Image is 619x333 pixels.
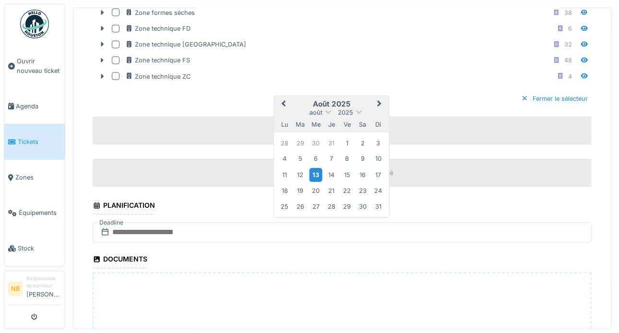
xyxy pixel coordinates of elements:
div: Zone formes sèches [125,8,195,17]
div: Zone technique FS [125,56,190,65]
div: Zone technique FD [125,24,190,33]
button: Next Month [373,97,388,113]
span: Équipements [19,208,61,217]
div: Choose vendredi 8 août 2025 [341,153,354,166]
div: lundi [278,119,291,131]
div: Zone technique [GEOGRAPHIC_DATA] [125,40,246,49]
div: samedi [356,119,369,131]
a: Tickets [4,124,65,159]
div: Choose samedi 9 août 2025 [356,153,369,166]
div: Choose mercredi 6 août 2025 [309,153,322,166]
a: Stock [4,231,65,266]
div: Month août, 2025 [277,136,386,214]
div: Fermer le sélecteur [517,92,592,105]
div: Choose mardi 26 août 2025 [294,200,307,213]
a: NB Responsable demandeur[PERSON_NAME] [8,275,61,305]
div: Choose vendredi 15 août 2025 [341,168,354,181]
div: Choose jeudi 7 août 2025 [325,153,338,166]
div: Documents [93,252,147,269]
span: 2025 [338,109,353,117]
a: Ouvrir nouveau ticket [4,44,65,88]
span: Agenda [16,102,61,111]
div: Choose lundi 25 août 2025 [278,200,291,213]
div: Choose vendredi 22 août 2025 [341,185,354,198]
div: Responsable demandeur [26,275,61,290]
span: Ouvrir nouveau ticket [17,57,61,75]
div: Choose dimanche 31 août 2025 [372,200,385,213]
div: 48 [564,56,572,65]
span: Stock [18,244,61,253]
div: Choose dimanche 10 août 2025 [372,153,385,166]
a: Équipements [4,195,65,231]
div: Choose dimanche 17 août 2025 [372,168,385,181]
div: 32 [564,40,572,49]
div: mardi [294,119,307,131]
div: Choose samedi 23 août 2025 [356,185,369,198]
div: mercredi [309,119,322,131]
div: Choose lundi 4 août 2025 [278,153,291,166]
div: 4 [568,72,572,81]
div: Choose lundi 11 août 2025 [278,168,291,181]
div: Choose mercredi 20 août 2025 [309,185,322,198]
img: Badge_color-CXgf-gQk.svg [20,10,49,38]
div: Choose jeudi 14 août 2025 [325,168,338,181]
div: Choose mardi 29 juillet 2025 [294,137,307,150]
li: NB [8,282,23,296]
div: Planification [93,199,155,215]
h2: août 2025 [274,100,389,109]
button: Previous Month [275,97,290,113]
div: Choose jeudi 31 juillet 2025 [325,137,338,150]
a: Zones [4,160,65,195]
div: Choose jeudi 28 août 2025 [325,200,338,213]
div: Choose samedi 30 août 2025 [356,200,369,213]
div: Choose mardi 19 août 2025 [294,185,307,198]
div: Choose mercredi 30 juillet 2025 [309,137,322,150]
li: [PERSON_NAME] [26,275,61,303]
a: Agenda [4,88,65,124]
div: 6 [568,24,572,33]
div: Choose vendredi 29 août 2025 [341,200,354,213]
span: août [309,109,322,117]
div: vendredi [341,119,354,131]
div: Choose jeudi 21 août 2025 [325,185,338,198]
div: Choose mercredi 13 août 2025 [309,168,322,182]
div: Choose dimanche 24 août 2025 [372,185,385,198]
div: Zone technique ZC [125,72,190,81]
div: Choose dimanche 3 août 2025 [372,137,385,150]
div: Choose lundi 18 août 2025 [278,185,291,198]
span: Zones [15,173,61,182]
div: Choose lundi 28 juillet 2025 [278,137,291,150]
div: Choose mercredi 27 août 2025 [309,200,322,213]
span: Tickets [18,137,61,146]
div: jeudi [325,119,338,131]
div: Choose mardi 5 août 2025 [294,153,307,166]
div: Choose vendredi 1 août 2025 [341,137,354,150]
div: Choose mardi 12 août 2025 [294,168,307,181]
label: Deadline [98,218,124,228]
div: Choose samedi 2 août 2025 [356,137,369,150]
div: 38 [564,8,572,17]
div: dimanche [372,119,385,131]
div: Choose samedi 16 août 2025 [356,168,369,181]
